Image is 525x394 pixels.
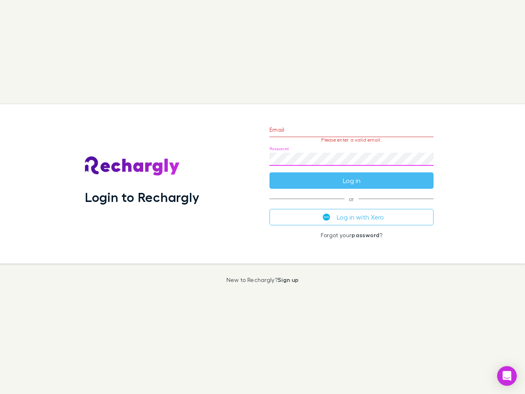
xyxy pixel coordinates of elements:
[323,213,330,221] img: Xero's logo
[352,231,379,238] a: password
[85,156,180,176] img: Rechargly's Logo
[85,189,199,205] h1: Login to Rechargly
[497,366,517,386] div: Open Intercom Messenger
[269,172,434,189] button: Log in
[226,277,299,283] p: New to Rechargly?
[269,209,434,225] button: Log in with Xero
[269,146,289,152] label: Password
[269,232,434,238] p: Forgot your ?
[278,276,299,283] a: Sign up
[269,137,434,143] p: Please enter a valid email.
